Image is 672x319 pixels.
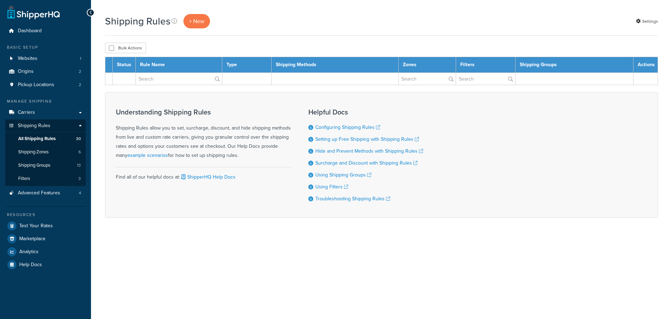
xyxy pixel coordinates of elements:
a: Surcharge and Discount with Shipping Rules [315,159,418,167]
span: 2 [79,69,81,75]
a: Troubleshooting Shipping Rules [315,195,390,202]
span: 6 [78,149,81,155]
li: Origins [5,65,86,78]
a: Pickup Locations 2 [5,78,86,91]
li: Advanced Features [5,187,86,200]
a: Dashboard [5,25,86,37]
span: Carriers [18,110,35,116]
a: ShipperHQ Help Docs [180,173,236,181]
div: Manage Shipping [5,98,86,104]
th: Shipping Methods [272,57,399,73]
span: Test Your Rates [19,223,53,229]
span: Analytics [19,249,38,255]
div: Basic Setup [5,44,86,50]
a: ShipperHQ Home [7,5,60,19]
span: Origins [18,69,34,75]
li: Websites [5,52,86,65]
a: Configuring Shipping Rules [315,124,380,131]
span: Dashboard [18,28,42,34]
span: Pickup Locations [18,82,54,88]
a: Advanced Features 4 [5,187,86,200]
div: Shipping Rules allow you to set, surcharge, discount, and hide shipping methods from live and cus... [116,108,291,160]
h1: Shipping Rules [105,14,170,28]
span: Advanced Features [18,190,60,196]
h3: Understanding Shipping Rules [116,108,291,116]
span: Shipping Groups [18,162,50,168]
th: Shipping Groups [516,57,633,73]
span: 1 [80,56,81,62]
th: Filters [456,57,516,73]
a: Websites 1 [5,52,86,65]
a: Settings [636,16,658,26]
input: Search [136,73,222,85]
span: Shipping Zones [18,149,49,155]
span: 4 [79,190,81,196]
a: Analytics [5,245,86,258]
a: Shipping Groups 13 [5,159,86,172]
span: 2 [79,82,81,88]
a: Using Shipping Groups [315,171,371,179]
th: Type [222,57,271,73]
input: Search [399,73,456,85]
span: 13 [77,162,81,168]
button: Bulk Actions [105,43,146,53]
li: Shipping Groups [5,159,86,172]
li: Shipping Rules [5,119,86,186]
a: + New [183,14,210,28]
a: Marketplace [5,233,86,245]
th: Zones [398,57,456,73]
a: example scenarios [127,152,168,159]
a: Help Docs [5,258,86,271]
span: Filters [18,176,30,182]
a: Shipping Zones 6 [5,146,86,159]
th: Rule Name [136,57,222,73]
span: Shipping Rules [18,123,50,129]
h3: Helpful Docs [308,108,423,116]
li: Pickup Locations [5,78,86,91]
div: Find all of our helpful docs at: [116,167,291,182]
span: Help Docs [19,262,42,268]
a: Origins 2 [5,65,86,78]
a: All Shipping Rules 30 [5,132,86,145]
a: Test Your Rates [5,220,86,232]
a: Carriers [5,106,86,119]
span: Marketplace [19,236,45,242]
a: Setting up Free Shipping with Shipping Rules [315,136,419,143]
li: Filters [5,172,86,185]
a: Hide and Prevent Methods with Shipping Rules [315,147,423,155]
input: Search [456,73,515,85]
li: Shipping Zones [5,146,86,159]
div: Resources [5,212,86,218]
span: 30 [76,136,81,142]
a: Shipping Rules [5,119,86,132]
a: Using Filters [315,183,348,190]
th: Actions [633,57,658,73]
li: All Shipping Rules [5,132,86,145]
span: + New [189,17,204,25]
span: Websites [18,56,37,62]
span: 3 [78,176,81,182]
a: Filters 3 [5,172,86,185]
th: Status [113,57,136,73]
span: All Shipping Rules [18,136,56,142]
